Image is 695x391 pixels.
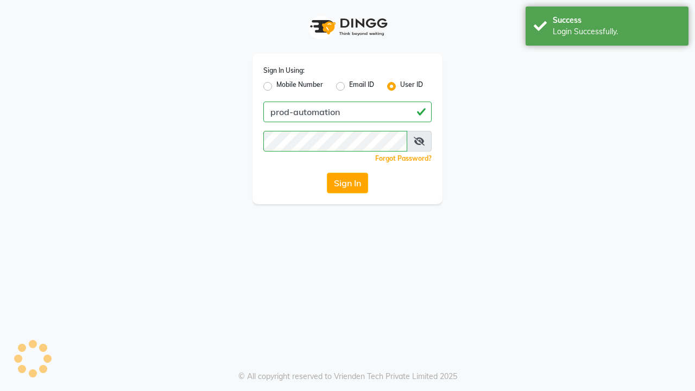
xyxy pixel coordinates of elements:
[263,66,305,75] label: Sign In Using:
[304,11,391,43] img: logo1.svg
[263,102,432,122] input: Username
[553,26,680,37] div: Login Successfully.
[349,80,374,93] label: Email ID
[375,154,432,162] a: Forgot Password?
[400,80,423,93] label: User ID
[263,131,407,152] input: Username
[327,173,368,193] button: Sign In
[276,80,323,93] label: Mobile Number
[553,15,680,26] div: Success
